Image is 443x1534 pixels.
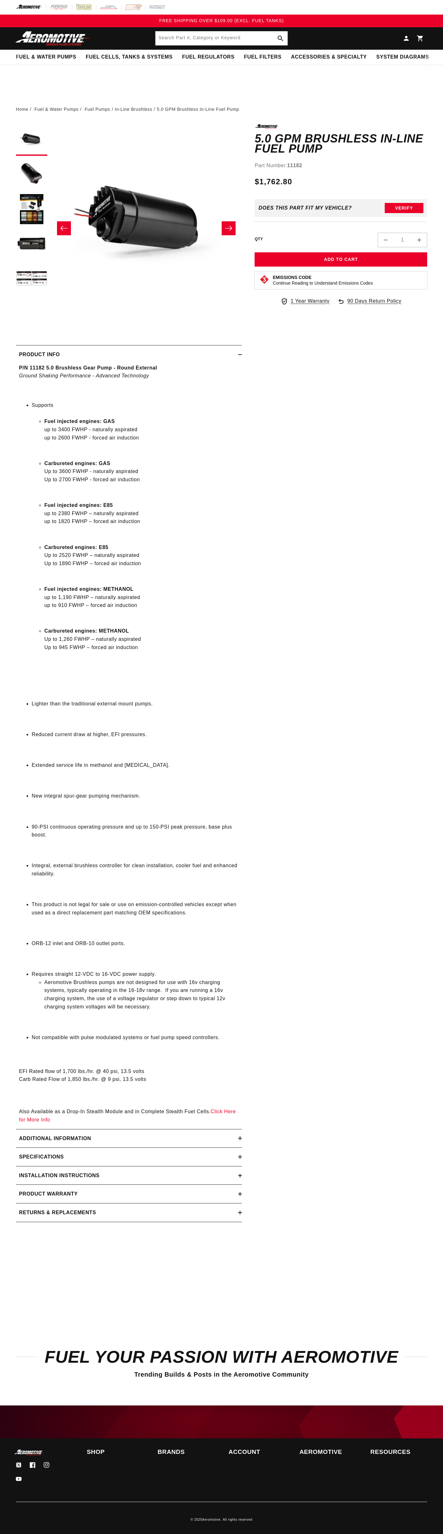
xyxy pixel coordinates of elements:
[259,275,269,285] img: Emissions code
[44,501,239,526] li: up to 2380 FWHP – naturally aspirated up to 1820 FWHP – forced air induction
[281,297,330,305] a: 1 Year Warranty
[44,459,239,484] li: Up to 3600 FWHP - naturally aspirated Up to 2700 FWHP - forced air induction
[19,1153,64,1161] h2: Specifications
[291,297,330,305] span: 1 Year Warranty
[32,939,239,948] li: ORB-12 inlet and ORB-10 outlet ports.
[255,134,427,154] h1: 5.0 GPM Brushless In-Line Fuel Pump
[222,221,236,235] button: Slide right
[229,1449,285,1455] summary: Account
[16,106,427,113] nav: breadcrumbs
[32,862,239,878] li: Integral, external brushless controller for clean installation, cooler fuel and enhanced reliabil...
[19,350,60,359] h2: Product Info
[287,163,302,168] strong: 11182
[14,1449,45,1455] img: Aeromotive
[32,823,239,839] li: 90-PSI continuous operating pressure and up to 150-PSI peak pressure, base plus boost.
[19,365,157,370] strong: P/N 11182 5.0 Brushless Gear Pump - Round External
[273,275,373,286] button: Emissions CodeContinue Reading to Understand Emissions Codes
[44,502,113,508] strong: Fuel injected engines: E85
[291,54,367,60] span: Accessories & Specialty
[255,176,292,187] span: $1,762.80
[273,275,311,280] strong: Emissions Code
[255,161,427,170] div: Part Number:
[273,280,373,286] p: Continue Reading to Understand Emissions Codes
[86,54,173,60] span: Fuel Cells, Tanks & Systems
[258,205,352,211] div: Does This part fit My vehicle?
[115,106,157,113] li: In-Line Brushless
[32,1033,239,1042] li: Not compatible with pulse modulated systems or fuel pump speed controllers.
[16,159,47,191] button: Load image 2 in gallery view
[223,1518,252,1521] small: All rights reserved
[32,700,239,708] li: Lighter than the traditional external mount pumps.
[19,1134,91,1143] h2: Additional information
[16,1129,242,1148] summary: Additional information
[85,106,110,113] a: Fuel Pumps
[32,730,239,739] li: Reduced current draw at higher, EFI pressures.
[16,54,76,60] span: Fuel & Water Pumps
[16,124,47,156] button: Load image 1 in gallery view
[44,545,108,550] strong: Carbureted engines: E85
[155,31,288,45] input: Search Part #, Category or Keyword
[16,263,47,295] button: Load image 5 in gallery view
[370,1449,427,1455] summary: Resources
[16,106,28,113] a: Home
[191,1518,222,1521] small: © 2025 .
[385,203,423,213] button: Verify
[286,50,371,65] summary: Accessories & Specialty
[16,229,47,260] button: Load image 4 in gallery view
[157,106,239,113] li: 5.0 GPM Brushless In-Line Fuel Pump
[19,1209,96,1217] h2: Returns & replacements
[19,1171,99,1180] h2: Installation Instructions
[44,586,134,592] strong: Fuel injected engines: METHANOL
[16,1349,427,1364] h2: Fuel Your Passion with Aeromotive
[32,900,239,917] li: This product is not legal for sale or use on emission-controlled vehicles except when used as a d...
[19,373,149,378] em: Ground Shaking Performance - Advanced Technology
[16,1185,242,1203] summary: Product warranty
[159,18,284,23] span: FREE SHIPPING OVER $109.00 (EXCL. FUEL TANKS)
[87,1449,143,1455] summary: Shop
[44,461,111,466] strong: Carbureted engines: GAS
[32,401,239,677] li: Supports
[255,252,427,267] button: Add to Cart
[255,237,263,242] label: QTY
[44,585,239,609] li: up to 1,190 FWHP – naturally aspirated up to 910 FWHP – forced air induction
[11,50,81,65] summary: Fuel & Water Pumps
[134,1371,309,1378] span: Trending Builds & Posts in the Aeromotive Community
[32,761,239,769] li: Extended service life in methanol and [MEDICAL_DATA].
[158,1449,214,1455] summary: Brands
[16,124,242,332] media-gallery: Gallery Viewer
[371,50,434,65] summary: System Diagrams
[16,1203,242,1222] summary: Returns & replacements
[57,221,71,235] button: Slide left
[16,1166,242,1185] summary: Installation Instructions
[244,54,282,60] span: Fuel Filters
[347,297,402,312] span: 90 Days Return Policy
[44,419,115,424] strong: Fuel injected engines: GAS
[44,543,239,568] li: Up to 2520 FWHP – naturally aspirated Up to 1890 FWHP – forced air induction
[16,194,47,225] button: Load image 3 in gallery view
[177,50,239,65] summary: Fuel Regulators
[44,627,239,651] li: Up to 1,260 FWHP – naturally aspirated Up to 945 FWHP – forced air induction
[19,1190,78,1198] h2: Product warranty
[44,628,129,634] strong: Carbureted engines: METHANOL
[182,54,234,60] span: Fuel Regulators
[32,970,239,1011] li: Requires straight 12-VDC to 16-VDC power supply.
[14,31,93,46] img: Aeromotive
[44,417,239,442] li: up to 3400 FWHP - naturally aspirated up to 2600 FWHP - forced air induction
[202,1518,221,1521] a: Aeromotive
[16,1148,242,1166] summary: Specifications
[81,50,177,65] summary: Fuel Cells, Tanks & Systems
[16,345,242,364] summary: Product Info
[19,1051,239,1124] p: EFI Rated flow of 1,700 lbs./hr. @ 40 psi, 13.5 volts Carb Rated Flow of 1,850 lbs./hr. @ 9 psi, ...
[44,980,225,1009] span: Aeromotive Brushless pumps are not designed for use with 16v charging systems, typically operatin...
[376,54,429,60] span: System Diagrams
[274,31,288,45] button: Search Part #, Category or Keyword
[239,50,286,65] summary: Fuel Filters
[32,792,239,800] li: New integral spur-gear pumping mechanism.
[35,106,79,113] a: Fuel & Water Pumps
[300,1449,356,1455] summary: Aeromotive
[337,297,402,312] a: 90 Days Return Policy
